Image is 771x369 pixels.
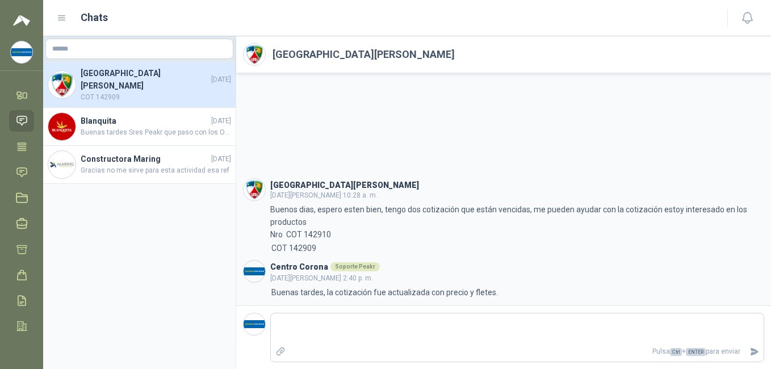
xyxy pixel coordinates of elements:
button: Enviar [745,342,764,362]
label: Adjuntar archivos [271,342,290,362]
img: Company Logo [48,71,76,98]
div: Soporte Peakr [330,262,380,271]
p: Buenos dias, espero esten bien, tengo dos cotización que están vencidas, me pueden ayudar con la ... [270,203,764,241]
img: Company Logo [11,41,32,63]
span: [DATE][PERSON_NAME] 10:28 a. m. [270,191,378,199]
span: COT 142909 [81,92,231,103]
img: Company Logo [244,179,265,200]
img: Company Logo [244,313,265,335]
p: COT 142909 [271,242,316,254]
h4: Blanquita [81,115,209,127]
p: Buenas tardes, la cotización fue actualizada con precio y fletes. [271,286,498,299]
h4: [GEOGRAPHIC_DATA][PERSON_NAME] [81,67,209,92]
img: Logo peakr [13,14,30,27]
h1: Chats [81,10,108,26]
img: Company Logo [48,151,76,178]
a: Company LogoConstructora Maring[DATE]Gracias no me sirve para esta actividad esa ref [43,146,236,184]
img: Company Logo [48,113,76,140]
a: Company Logo[GEOGRAPHIC_DATA][PERSON_NAME][DATE]COT 142909 [43,62,236,108]
span: [DATE][PERSON_NAME] 2:40 p. m. [270,274,373,282]
span: Buenas tardes Sres Peakr que paso con los Orinales? [81,127,231,138]
span: Ctrl [670,348,682,356]
h3: Centro Corona [270,264,328,270]
span: [DATE] [211,154,231,165]
span: [DATE] [211,116,231,127]
img: Company Logo [244,261,265,282]
span: [DATE] [211,74,231,85]
img: Company Logo [244,44,265,65]
span: Gracias no me sirve para esta actividad esa ref [81,165,231,176]
h3: [GEOGRAPHIC_DATA][PERSON_NAME] [270,182,419,188]
h4: Constructora Maring [81,153,209,165]
span: ENTER [686,348,706,356]
h2: [GEOGRAPHIC_DATA][PERSON_NAME] [273,47,455,62]
p: Pulsa + para enviar [290,342,745,362]
a: Company LogoBlanquita[DATE]Buenas tardes Sres Peakr que paso con los Orinales? [43,108,236,146]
